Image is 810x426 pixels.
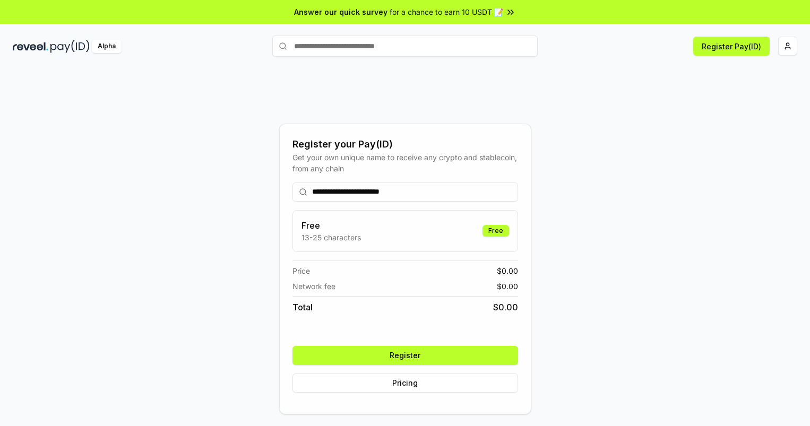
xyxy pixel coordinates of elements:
[482,225,509,237] div: Free
[294,6,387,18] span: Answer our quick survey
[292,373,518,393] button: Pricing
[493,301,518,314] span: $ 0.00
[13,40,48,53] img: reveel_dark
[292,301,313,314] span: Total
[497,281,518,292] span: $ 0.00
[292,281,335,292] span: Network fee
[497,265,518,276] span: $ 0.00
[301,232,361,243] p: 13-25 characters
[301,219,361,232] h3: Free
[390,6,503,18] span: for a chance to earn 10 USDT 📝
[693,37,770,56] button: Register Pay(ID)
[292,346,518,365] button: Register
[292,265,310,276] span: Price
[92,40,122,53] div: Alpha
[292,137,518,152] div: Register your Pay(ID)
[50,40,90,53] img: pay_id
[292,152,518,174] div: Get your own unique name to receive any crypto and stablecoin, from any chain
